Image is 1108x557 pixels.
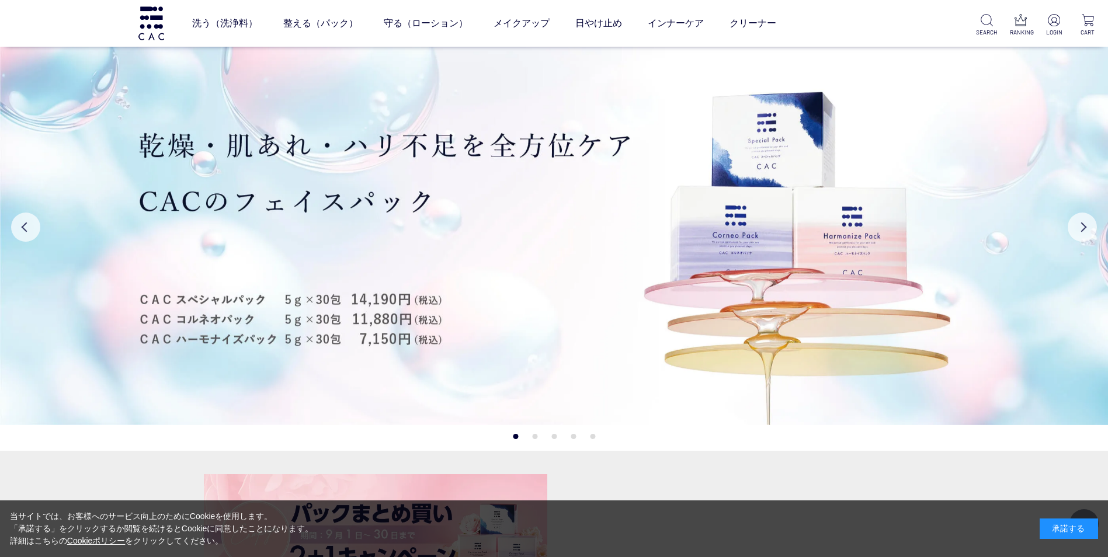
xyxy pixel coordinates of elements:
a: SEARCH [976,14,998,37]
button: 2 of 5 [532,434,537,439]
a: Cookieポリシー [67,536,126,545]
a: 守る（ローション） [384,7,468,40]
a: インナーケア [648,7,704,40]
a: 日やけ止め [575,7,622,40]
a: 整える（パック） [283,7,358,40]
button: Previous [11,213,40,242]
button: 5 of 5 [590,434,595,439]
a: 洗う（洗浄料） [192,7,258,40]
div: 承諾する [1040,518,1098,539]
p: RANKING [1010,28,1031,37]
a: CART [1077,14,1099,37]
a: RANKING [1010,14,1031,37]
a: メイクアップ [494,7,550,40]
div: 当サイトでは、お客様へのサービス向上のためにCookieを使用します。 「承諾する」をクリックするか閲覧を続けるとCookieに同意したことになります。 詳細はこちらの をクリックしてください。 [10,510,314,547]
button: 1 of 5 [513,434,518,439]
p: CART [1077,28,1099,37]
img: logo [137,6,166,40]
button: 4 of 5 [571,434,576,439]
p: SEARCH [976,28,998,37]
button: 3 of 5 [551,434,557,439]
a: クリーナー [730,7,776,40]
a: LOGIN [1043,14,1065,37]
button: Next [1068,213,1097,242]
p: LOGIN [1043,28,1065,37]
